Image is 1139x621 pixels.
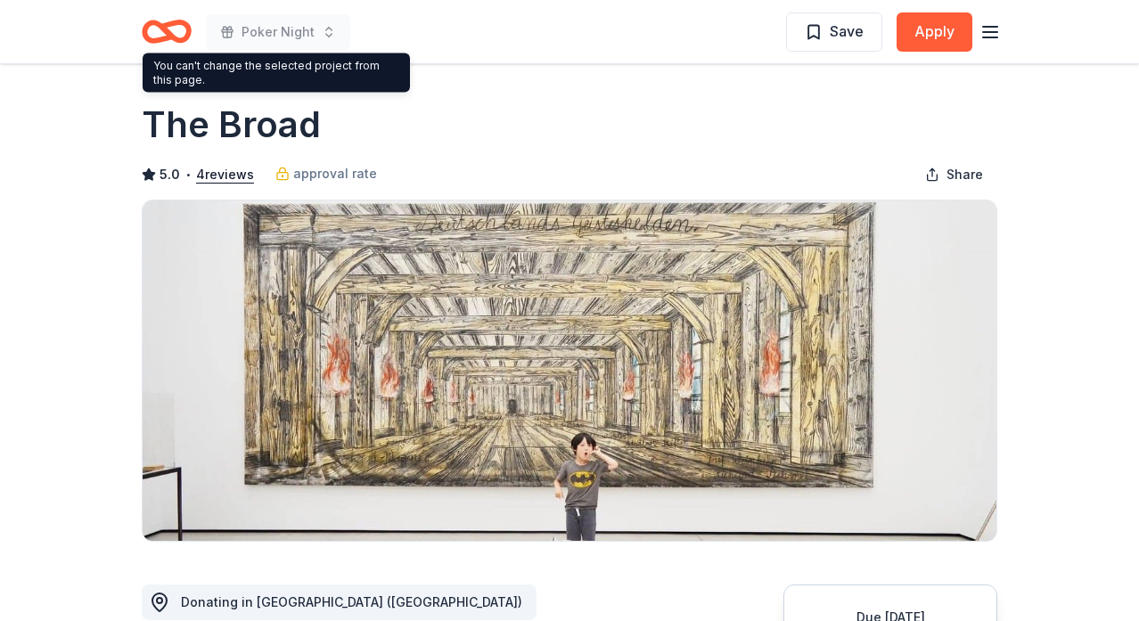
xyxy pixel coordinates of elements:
[143,200,996,541] img: Image for The Broad
[181,594,522,609] span: Donating in [GEOGRAPHIC_DATA] ([GEOGRAPHIC_DATA])
[897,12,972,52] button: Apply
[242,21,315,43] span: Poker Night
[196,164,254,185] button: 4reviews
[830,20,864,43] span: Save
[142,11,192,53] a: Home
[142,100,321,150] h1: The Broad
[143,53,410,93] div: You can't change the selected project from this page.
[185,168,192,182] span: •
[275,163,377,184] a: approval rate
[160,164,180,185] span: 5.0
[786,12,882,52] button: Save
[911,157,997,192] button: Share
[206,14,350,50] button: Poker Night
[293,163,377,184] span: approval rate
[946,164,983,185] span: Share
